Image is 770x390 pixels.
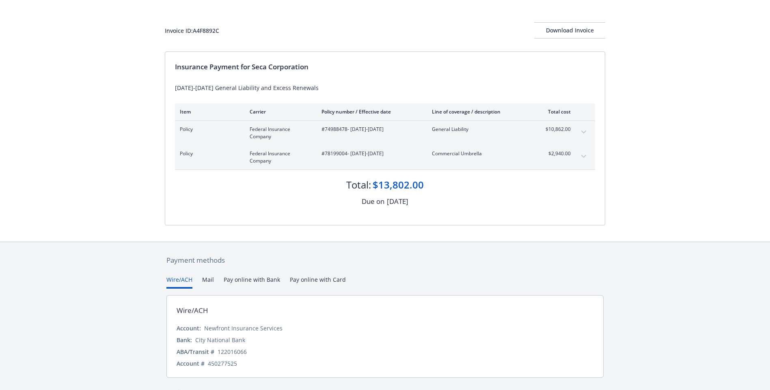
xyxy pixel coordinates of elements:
[373,178,424,192] div: $13,802.00
[432,108,527,115] div: Line of coverage / description
[208,359,237,368] div: 450277525
[175,84,595,92] div: [DATE]-[DATE] General Liability and Excess Renewals
[175,121,595,145] div: PolicyFederal Insurance Company#74988478- [DATE]-[DATE]General Liability$10,862.00expand content
[250,108,308,115] div: Carrier
[202,275,214,289] button: Mail
[577,150,590,163] button: expand content
[177,359,205,368] div: Account #
[175,62,595,72] div: Insurance Payment for Seca Corporation
[204,324,283,332] div: Newfront Insurance Services
[432,126,527,133] span: General Liability
[177,336,192,344] div: Bank:
[250,150,308,165] span: Federal Insurance Company
[540,150,571,157] span: $2,940.00
[534,23,605,38] div: Download Invoice
[321,150,419,157] span: #78199004 - [DATE]-[DATE]
[540,126,571,133] span: $10,862.00
[387,196,408,207] div: [DATE]
[180,108,237,115] div: Item
[432,150,527,157] span: Commercial Umbrella
[224,275,280,289] button: Pay online with Bank
[540,108,571,115] div: Total cost
[180,126,237,133] span: Policy
[577,126,590,139] button: expand content
[321,126,419,133] span: #74988478 - [DATE]-[DATE]
[250,126,308,140] span: Federal Insurance Company
[362,196,384,207] div: Due on
[218,347,247,356] div: 122016066
[166,255,604,266] div: Payment methods
[195,336,245,344] div: City National Bank
[177,347,214,356] div: ABA/Transit #
[177,324,201,332] div: Account:
[321,108,419,115] div: Policy number / Effective date
[175,145,595,169] div: PolicyFederal Insurance Company#78199004- [DATE]-[DATE]Commercial Umbrella$2,940.00expand content
[165,26,219,35] div: Invoice ID: A4F8892C
[166,275,192,289] button: Wire/ACH
[290,275,346,289] button: Pay online with Card
[180,150,237,157] span: Policy
[534,22,605,39] button: Download Invoice
[177,305,208,316] div: Wire/ACH
[346,178,371,192] div: Total:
